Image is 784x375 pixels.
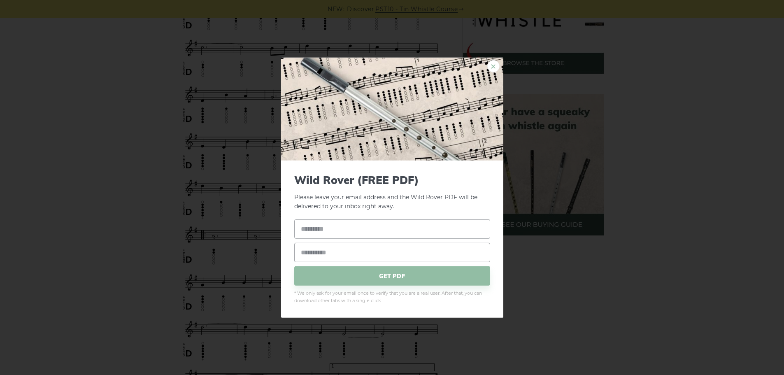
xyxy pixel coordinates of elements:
span: * We only ask for your email once to verify that you are a real user. After that, you can downloa... [294,290,490,305]
img: Tin Whistle Tab Preview [281,57,503,160]
a: × [487,60,500,72]
p: Please leave your email address and the Wild Rover PDF will be delivered to your inbox right away. [294,173,490,211]
span: GET PDF [294,266,490,286]
span: Wild Rover (FREE PDF) [294,173,490,186]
